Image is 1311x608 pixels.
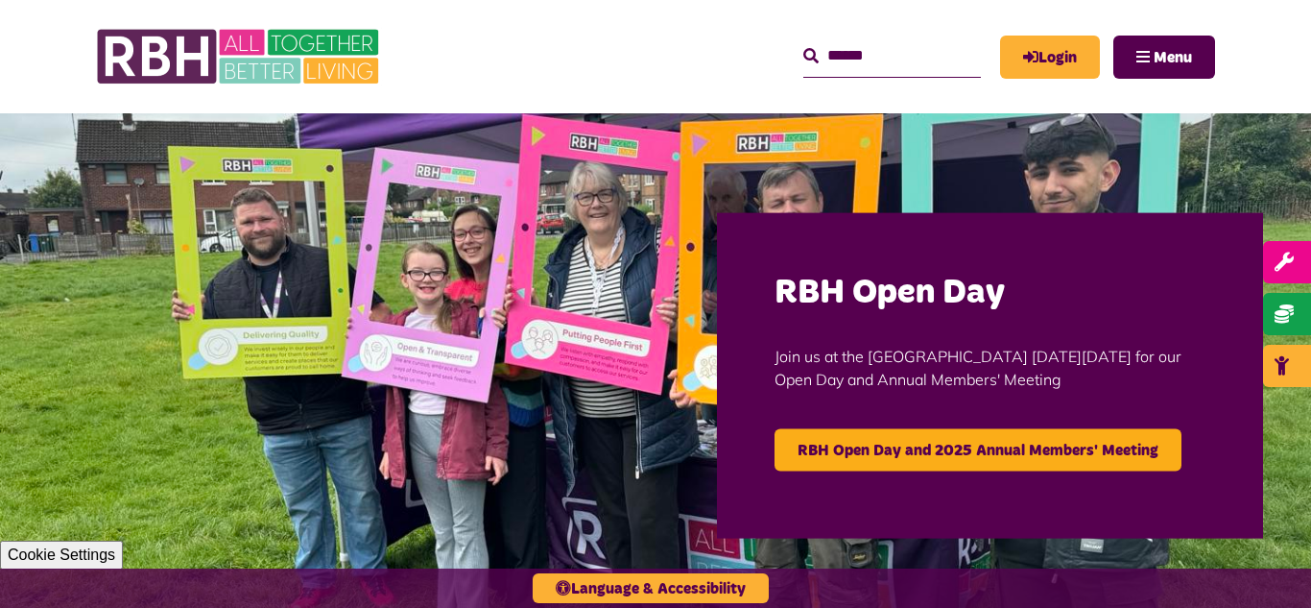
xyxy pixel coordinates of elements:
img: RBH [96,19,384,94]
button: Language & Accessibility [533,573,769,603]
span: Menu [1154,50,1192,65]
h2: RBH Open Day [775,270,1205,315]
a: RBH Open Day and 2025 Annual Members' Meeting [775,428,1181,471]
a: MyRBH [1000,36,1100,79]
button: Navigation [1113,36,1215,79]
p: Join us at the [GEOGRAPHIC_DATA] [DATE][DATE] for our Open Day and Annual Members' Meeting [775,315,1205,419]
